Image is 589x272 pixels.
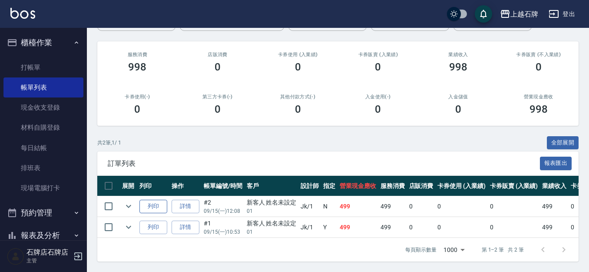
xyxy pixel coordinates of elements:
h3: 998 [128,61,146,73]
a: 詳情 [172,221,199,234]
td: 499 [540,196,569,217]
button: 櫃檯作業 [3,31,83,54]
th: 設計師 [298,176,321,196]
td: 499 [338,196,378,217]
td: #1 [202,217,245,238]
button: 預約管理 [3,201,83,224]
p: 01 [247,228,297,236]
th: 卡券使用 (入業績) [435,176,488,196]
h2: 第三方卡券(-) [188,94,248,100]
h2: 其他付款方式(-) [268,94,328,100]
p: 01 [247,207,297,215]
p: 第 1–2 筆 共 2 筆 [482,246,524,254]
button: 報表匯出 [540,157,572,170]
a: 報表匯出 [540,159,572,167]
th: 營業現金應收 [338,176,378,196]
h2: 入金使用(-) [348,94,408,100]
p: 09/15 (一) 12:08 [204,207,242,215]
button: 列印 [139,200,167,213]
td: 0 [435,196,488,217]
td: 499 [378,196,407,217]
td: 0 [488,196,540,217]
button: save [475,5,492,23]
th: 列印 [137,176,169,196]
td: 0 [407,196,436,217]
h2: 店販消費 [188,52,248,57]
p: 每頁顯示數量 [405,246,437,254]
td: 499 [540,217,569,238]
div: 1000 [440,238,468,262]
td: Jk /1 [298,196,321,217]
th: 展開 [120,176,137,196]
a: 排班表 [3,158,83,178]
td: Jk /1 [298,217,321,238]
p: 主管 [26,257,71,265]
a: 打帳單 [3,57,83,77]
td: 0 [488,217,540,238]
button: 全部展開 [547,136,579,150]
th: 客戶 [245,176,299,196]
td: N [321,196,338,217]
td: Y [321,217,338,238]
a: 現金收支登錄 [3,97,83,118]
th: 帳單編號/時間 [202,176,245,196]
button: 登出 [545,6,579,22]
h2: 卡券使用(-) [108,94,167,100]
a: 帳單列表 [3,77,83,97]
h2: 卡券販賣 (入業績) [348,52,408,57]
td: 499 [378,217,407,238]
button: 列印 [139,221,167,234]
button: 報表及分析 [3,224,83,247]
th: 店販消費 [407,176,436,196]
img: Logo [10,8,35,19]
h5: 石牌店石牌店 [26,248,71,257]
td: 0 [435,217,488,238]
button: 上越石牌 [496,5,542,23]
h2: 業績收入 [429,52,488,57]
h2: 營業現金應收 [509,94,568,100]
a: 詳情 [172,200,199,213]
h2: 入金儲值 [429,94,488,100]
div: 新客人 姓名未設定 [247,198,297,207]
th: 操作 [169,176,202,196]
h2: 卡券販賣 (不入業績) [509,52,568,57]
button: expand row [122,200,135,213]
th: 服務消費 [378,176,407,196]
td: #2 [202,196,245,217]
h3: 0 [536,61,542,73]
a: 每日結帳 [3,138,83,158]
a: 材料自購登錄 [3,118,83,138]
h3: 0 [455,103,461,115]
img: Person [7,248,24,265]
h3: 0 [134,103,140,115]
h2: 卡券使用 (入業績) [268,52,328,57]
div: 上越石牌 [510,9,538,20]
td: 499 [338,217,378,238]
div: 新客人 姓名未設定 [247,219,297,228]
a: 現場電腦打卡 [3,178,83,198]
h3: 0 [215,103,221,115]
h3: 998 [449,61,467,73]
p: 09/15 (一) 10:53 [204,228,242,236]
h3: 0 [375,103,381,115]
h3: 0 [375,61,381,73]
h3: 0 [215,61,221,73]
h3: 0 [295,103,301,115]
span: 訂單列表 [108,159,540,168]
th: 指定 [321,176,338,196]
button: expand row [122,221,135,234]
th: 業績收入 [540,176,569,196]
h3: 0 [295,61,301,73]
h3: 998 [529,103,548,115]
h3: 服務消費 [108,52,167,57]
th: 卡券販賣 (入業績) [488,176,540,196]
p: 共 2 筆, 1 / 1 [97,139,121,147]
td: 0 [407,217,436,238]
